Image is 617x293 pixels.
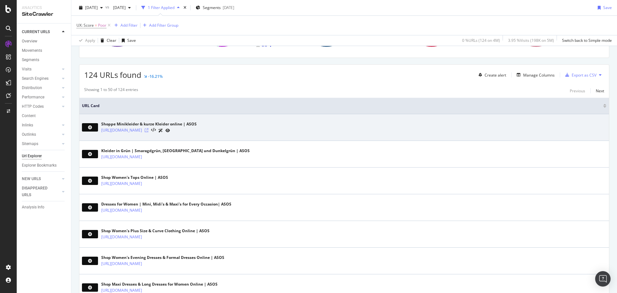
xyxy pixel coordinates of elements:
[148,5,174,10] div: 1 Filter Applied
[22,113,36,119] div: Content
[111,5,126,10] span: 2025 Sep. 16th
[76,23,94,28] span: UX: Score
[85,38,95,43] div: Apply
[563,70,596,80] button: Export as CSV
[570,87,585,95] button: Previous
[22,38,37,45] div: Overview
[101,127,142,133] a: [URL][DOMAIN_NAME]
[22,153,42,160] div: Url Explorer
[570,88,585,94] div: Previous
[223,5,234,10] div: [DATE]
[182,5,188,11] div: times
[121,23,138,28] div: Add Filter
[101,207,142,214] a: [URL][DOMAIN_NAME]
[596,87,604,95] button: Next
[82,103,602,109] span: URL Card
[559,35,612,46] button: Switch back to Simple mode
[151,128,156,133] button: View HTML Source
[22,176,41,182] div: NEW URLS
[508,38,554,43] div: 3.95 % Visits ( 198K on 5M )
[22,75,49,82] div: Search Engines
[22,47,67,54] a: Movements
[22,185,54,198] div: DISAPPEARED URLS
[572,72,596,78] div: Export as CSV
[101,255,224,261] div: Shop Women's Evening Dresses & Formal Dresses Online | ASOS
[82,177,98,185] img: main image
[101,281,218,287] div: Shop Maxi Dresses & Long Dresses for Women Online | ASOS
[82,123,98,132] img: main image
[82,150,98,158] img: main image
[22,47,42,54] div: Movements
[22,57,39,63] div: Segments
[22,11,66,18] div: SiteCrawler
[85,5,98,10] span: 2025 Oct. 1st
[22,5,66,11] div: Analytics
[595,3,612,13] button: Save
[523,72,555,78] div: Manage Columns
[514,71,555,79] button: Manage Columns
[22,131,36,138] div: Outlinks
[22,162,67,169] a: Explorer Bookmarks
[101,228,210,234] div: Shop Women's Plus Size & Curve Clothing Online | ASOS
[82,203,98,212] img: main image
[112,22,138,29] button: Add Filter
[101,201,231,207] div: Dresses for Women | Mini, Midi's & Maxi's for Every Occasion| ASOS
[119,35,136,46] button: Save
[82,283,98,292] img: main image
[158,127,163,134] a: AI Url Details
[562,38,612,43] div: Switch back to Simple mode
[149,23,178,28] div: Add Filter Group
[107,38,116,43] div: Clear
[203,5,221,10] span: Segments
[22,131,60,138] a: Outlinks
[193,3,237,13] button: Segments[DATE]
[98,35,116,46] button: Clear
[22,162,57,169] div: Explorer Bookmarks
[76,3,105,13] button: [DATE]
[148,74,163,79] div: -16.21%
[139,3,182,13] button: 1 Filter Applied
[603,5,612,10] div: Save
[98,21,106,30] span: Poor
[22,75,60,82] a: Search Engines
[76,35,95,46] button: Apply
[22,113,67,119] a: Content
[101,175,170,180] div: Shop Women's Tops Online | ASOS
[22,29,50,35] div: CURRENT URLS
[105,4,111,10] span: vs
[595,271,611,287] div: Open Intercom Messenger
[22,103,60,110] a: HTTP Codes
[22,176,60,182] a: NEW URLS
[485,72,506,78] div: Create alert
[22,103,44,110] div: HTTP Codes
[262,43,267,47] text: 1/2
[22,94,44,101] div: Performance
[101,154,142,160] a: [URL][DOMAIN_NAME]
[22,153,67,160] a: Url Explorer
[84,69,141,80] span: 124 URLs found
[476,70,506,80] button: Create alert
[145,128,148,132] a: Visit Online Page
[596,88,604,94] div: Next
[101,148,250,154] div: Kleider in Grün | Smaragdgrün, [GEOGRAPHIC_DATA] und Dunkelgrün | ASOS
[82,257,98,265] img: main image
[22,66,60,73] a: Visits
[22,94,60,101] a: Performance
[22,141,60,147] a: Sitemaps
[101,180,142,187] a: [URL][DOMAIN_NAME]
[84,87,138,95] div: Showing 1 to 50 of 124 entries
[22,57,67,63] a: Segments
[22,122,60,129] a: Inlinks
[101,234,142,240] a: [URL][DOMAIN_NAME]
[95,23,97,28] span: =
[22,185,60,198] a: DISAPPEARED URLS
[22,38,67,45] a: Overview
[462,38,500,43] div: 0 % URLs ( 124 on 4M )
[22,122,33,129] div: Inlinks
[22,66,31,73] div: Visits
[127,38,136,43] div: Save
[101,121,197,127] div: Shoppe Minikleider & kurze Kleider online | ASOS
[82,230,98,238] img: main image
[22,85,60,91] a: Distribution
[22,141,38,147] div: Sitemaps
